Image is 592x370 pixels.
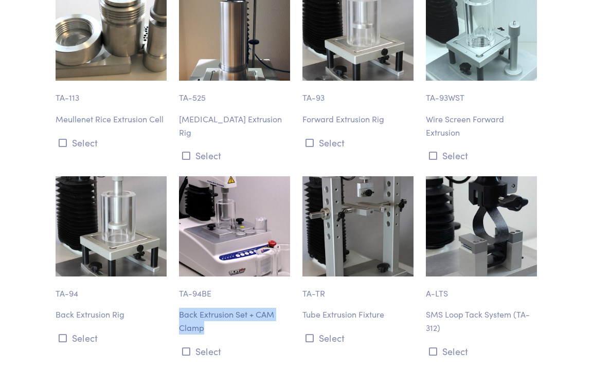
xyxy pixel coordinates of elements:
button: Select [302,134,414,151]
p: [MEDICAL_DATA] Extrusion Rig [179,113,290,139]
p: Tube Extrusion Fixture [302,308,414,321]
p: TA-TR [302,276,414,300]
button: Select [426,343,537,360]
p: Forward Extrusion Rig [302,113,414,126]
button: Select [56,134,167,151]
img: ta-94be.jpg [179,176,290,276]
p: TA-113 [56,81,167,104]
p: SMS Loop Tack System (TA-312) [426,308,537,334]
p: TA-94 [56,276,167,300]
p: Back Extrusion Set + CAM Clamp [179,308,290,334]
p: TA-93WST [426,81,537,104]
p: TA-93 [302,81,414,104]
button: Select [179,147,290,164]
p: TA-94BE [179,276,290,300]
button: Select [302,329,414,346]
img: adhesion-a_lts-loop-tack-rig.jpg [426,176,537,276]
button: Select [426,147,537,164]
button: Select [56,329,167,346]
p: Wire Screen Forward Extrusion [426,113,537,139]
p: TA-525 [179,81,290,104]
img: ta-tr_tube-roller-fixture.jpg [302,176,414,276]
button: Select [179,343,290,360]
p: Back Extrusion Rig [56,308,167,321]
p: A-LTS [426,276,537,300]
p: Meullenet Rice Extrusion Cell [56,113,167,126]
img: ta-94-back-extrusion-fixture.jpg [56,176,167,276]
